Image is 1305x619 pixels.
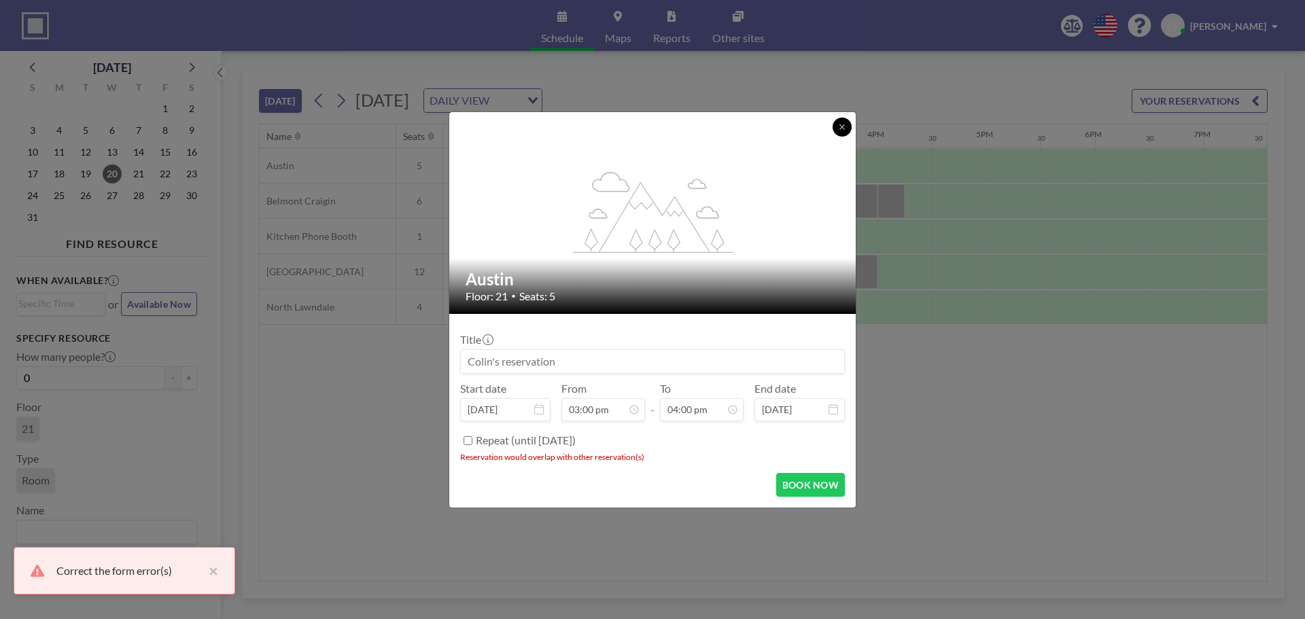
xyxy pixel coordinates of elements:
label: To [660,382,671,395]
label: Repeat (until [DATE]) [476,434,576,447]
label: End date [754,382,796,395]
span: Seats: 5 [519,289,555,303]
span: • [511,291,516,301]
div: Correct the form error(s) [56,563,202,579]
button: close [202,563,218,579]
label: Title [460,333,492,347]
button: BOOK NOW [776,473,845,497]
span: - [650,387,655,417]
h2: Austin [466,269,841,289]
span: Floor: 21 [466,289,508,303]
g: flex-grow: 1.2; [573,171,733,252]
label: From [561,382,587,395]
li: Reservation would overlap with other reservation(s) [460,452,845,462]
label: Start date [460,382,506,395]
input: Colin's reservation [461,350,844,373]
